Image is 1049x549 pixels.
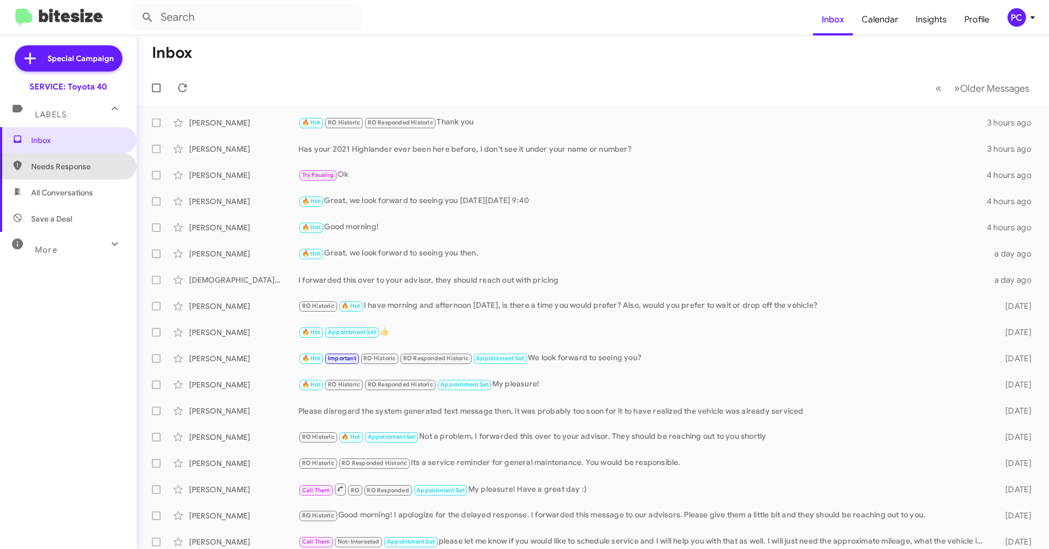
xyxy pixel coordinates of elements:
span: RO Responded Historic [341,460,407,467]
div: We look forward to seeing you? [298,352,988,365]
span: 🔥 Hot [302,381,321,388]
div: [PERSON_NAME] [189,484,298,495]
div: [PERSON_NAME] [189,432,298,443]
span: More [35,245,57,255]
div: [DEMOGRAPHIC_DATA][PERSON_NAME] [189,274,298,285]
div: [DATE] [988,484,1040,495]
div: [DATE] [988,327,1040,338]
span: RO Historic [302,512,334,519]
span: Appointment Set [387,538,435,545]
div: 4 hours ago [987,196,1040,207]
div: [DATE] [988,405,1040,416]
a: Calendar [853,4,907,35]
span: 🔥 Hot [302,355,321,362]
div: a day ago [988,274,1040,285]
span: 🔥 Hot [302,224,321,231]
div: 👍 [298,326,988,338]
button: Next [947,77,1036,99]
div: Thank you [298,116,987,129]
span: Labels [35,110,67,120]
div: [PERSON_NAME] [189,510,298,521]
div: Good morning! I apologize for the delayed response. I forwarded this message to our advisors. Ple... [298,509,988,522]
div: SERVICE: Toyota 40 [30,81,107,92]
span: Try Pausing [302,171,334,178]
div: [PERSON_NAME] [189,144,298,154]
div: Not a problem, I forwarded this over to your advisor. They should be reaching out to you shortly [298,431,988,443]
div: [PERSON_NAME] [189,248,298,259]
span: RO Responded [367,487,409,494]
div: I have morning and afternoon [DATE], is there a time you would prefer? Also, would you prefer to ... [298,300,988,312]
span: Not-Interested [338,538,380,545]
span: Important [328,355,356,362]
a: Insights [907,4,956,35]
div: 4 hours ago [987,222,1040,233]
div: [PERSON_NAME] [189,458,298,469]
div: My pleasure! [298,378,988,391]
span: Appointment Set [476,355,524,362]
input: Search [132,4,362,31]
div: Has your 2021 Highlander ever been here before, I don't see it under your name or number? [298,144,987,154]
span: Call Them [302,538,331,545]
span: 🔥 Hot [302,119,321,126]
div: [PERSON_NAME] [189,327,298,338]
div: 4 hours ago [987,170,1040,181]
div: [DATE] [988,432,1040,443]
div: Good morning! [298,221,987,234]
div: Great, we look forward to seeing you [DATE][DATE] 9:40 [298,195,987,207]
span: RO Responded Historic [368,119,433,126]
div: I forwarded this over to your advisor, they should reach out with pricing [298,274,988,285]
span: 🔥 Hot [302,329,321,336]
span: RO Historic [302,302,334,309]
div: [PERSON_NAME] [189,170,298,181]
span: » [954,81,960,95]
div: Please disregard the system generated text message then, it was probably too soon for it to have ... [298,405,988,416]
span: RO Historic [302,460,334,467]
div: [DATE] [988,536,1040,547]
nav: Page navigation example [929,77,1036,99]
span: 🔥 Hot [302,250,321,257]
div: [DATE] [988,379,1040,390]
button: PC [998,8,1037,27]
span: Save a Deal [31,213,72,224]
div: [PERSON_NAME] [189,301,298,312]
span: Appointment Set [416,487,464,494]
span: Appointment Set [328,329,376,336]
div: Ok [298,169,987,181]
span: Special Campaign [48,53,114,64]
span: RO Historic [328,119,360,126]
div: [DATE] [988,510,1040,521]
h1: Inbox [152,44,192,62]
div: Its a service reminder for general maintenance. You would be responsible. [298,457,988,469]
span: Needs Response [31,161,124,172]
div: [PERSON_NAME] [189,117,298,128]
a: Inbox [813,4,853,35]
span: Appointment Set [440,381,488,388]
span: « [935,81,941,95]
div: [DATE] [988,301,1040,312]
span: RO Responded Historic [368,381,433,388]
span: RO [351,487,360,494]
div: Great, we look forward to seeing you then. [298,247,988,260]
div: My pleasure! Have a great day :) [298,482,988,496]
span: RO Historic [363,355,396,362]
div: 3 hours ago [987,117,1040,128]
div: 3 hours ago [987,144,1040,154]
span: RO Responded Historic [403,355,469,362]
div: [PERSON_NAME] [189,379,298,390]
div: [PERSON_NAME] [189,353,298,364]
a: Special Campaign [15,45,122,71]
div: PC [1007,8,1026,27]
div: [DATE] [988,353,1040,364]
span: Appointment Set [368,433,416,440]
span: All Conversations [31,187,93,198]
a: Profile [956,4,998,35]
div: a day ago [988,248,1040,259]
div: [PERSON_NAME] [189,405,298,416]
div: [PERSON_NAME] [189,536,298,547]
div: [DATE] [988,458,1040,469]
span: RO Historic [302,433,334,440]
div: please let me know if you would like to schedule service and I will help you with that as well. I... [298,535,988,548]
